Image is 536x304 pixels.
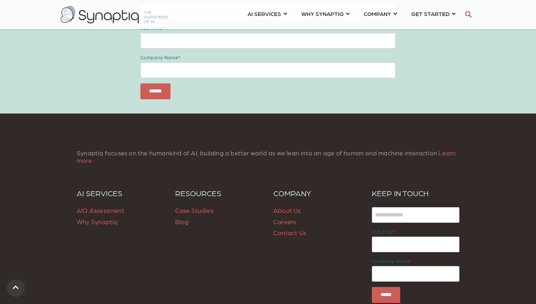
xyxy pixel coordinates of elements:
[301,7,350,20] a: WHY SYNAPTIQ
[77,149,456,164] a: Learn more
[61,6,168,23] img: synaptiq logo-2
[273,188,361,198] a: COMPANY
[411,7,456,20] a: GET STARTED
[364,9,391,18] span: COMPANY
[247,9,281,18] span: AI SERVICES
[77,149,456,164] span: Synaptiq focuses on the humankind of AI; building a better world as we lean into an age of human ...
[273,218,296,225] a: Careers
[247,7,287,20] a: AI SERVICES
[175,188,263,198] a: RESOURCES
[175,218,189,225] a: Blog
[77,188,164,198] a: AI SERVICES
[77,218,118,225] a: Why Synaptiq
[411,9,450,18] span: GET STARTED
[273,206,301,214] a: About Us
[77,206,124,214] a: AIQ Assessment
[140,55,178,60] span: Company name
[175,206,213,214] a: Case Studies
[140,25,162,31] span: Job title
[364,7,397,20] a: COMPANY
[273,229,306,236] a: Contact Us
[372,188,460,198] h6: KEEP IN TOUCH
[240,2,463,27] nav: menu
[301,9,344,18] span: WHY SYNAPTIQ
[372,229,393,234] span: Job title
[372,258,410,264] span: Company name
